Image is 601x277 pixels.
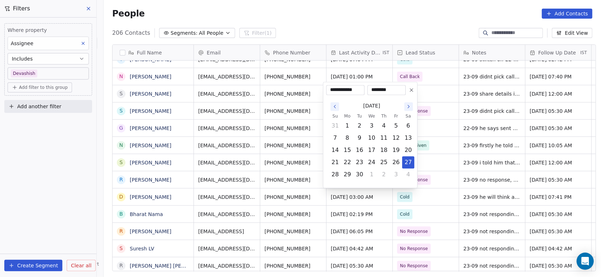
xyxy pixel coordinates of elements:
[366,113,378,120] th: Wednesday
[390,169,402,180] button: Friday, October 3rd, 2025
[330,102,339,111] button: Go to the Previous Month
[353,113,366,120] th: Tuesday
[363,102,380,110] span: [DATE]
[378,132,390,144] button: Thursday, September 11th, 2025
[402,169,414,180] button: Saturday, October 4th, 2025
[378,157,390,168] button: Thursday, September 25th, 2025
[329,169,341,180] button: Sunday, September 28th, 2025
[366,120,377,132] button: Wednesday, September 3rd, 2025
[390,144,402,156] button: Friday, September 19th, 2025
[402,157,414,168] button: Today, Saturday, September 27th, 2025, selected
[354,132,365,144] button: Tuesday, September 9th, 2025
[390,157,402,168] button: Friday, September 26th, 2025
[329,113,341,120] th: Sunday
[354,169,365,180] button: Tuesday, September 30th, 2025
[404,102,413,111] button: Go to the Next Month
[378,120,390,132] button: Thursday, September 4th, 2025
[390,132,402,144] button: Friday, September 12th, 2025
[390,113,402,120] th: Friday
[366,169,377,180] button: Wednesday, October 1st, 2025
[366,157,377,168] button: Wednesday, September 24th, 2025
[329,132,341,144] button: Sunday, September 7th, 2025
[402,113,414,120] th: Saturday
[342,120,353,132] button: Monday, September 1st, 2025
[378,169,390,180] button: Thursday, October 2nd, 2025
[354,144,365,156] button: Tuesday, September 16th, 2025
[354,120,365,132] button: Tuesday, September 2nd, 2025
[341,113,353,120] th: Monday
[390,120,402,132] button: Friday, September 5th, 2025
[329,120,341,132] button: Sunday, August 31st, 2025
[342,157,353,168] button: Monday, September 22nd, 2025
[378,113,390,120] th: Thursday
[354,157,365,168] button: Tuesday, September 23rd, 2025
[378,144,390,156] button: Thursday, September 18th, 2025
[342,169,353,180] button: Monday, September 29th, 2025
[402,132,414,144] button: Saturday, September 13th, 2025
[402,120,414,132] button: Saturday, September 6th, 2025
[329,144,341,156] button: Sunday, September 14th, 2025
[342,132,353,144] button: Monday, September 8th, 2025
[329,157,341,168] button: Sunday, September 21st, 2025
[366,144,377,156] button: Wednesday, September 17th, 2025
[366,132,377,144] button: Wednesday, September 10th, 2025
[342,144,353,156] button: Monday, September 15th, 2025
[402,144,414,156] button: Saturday, September 20th, 2025
[329,113,414,181] table: September 2025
